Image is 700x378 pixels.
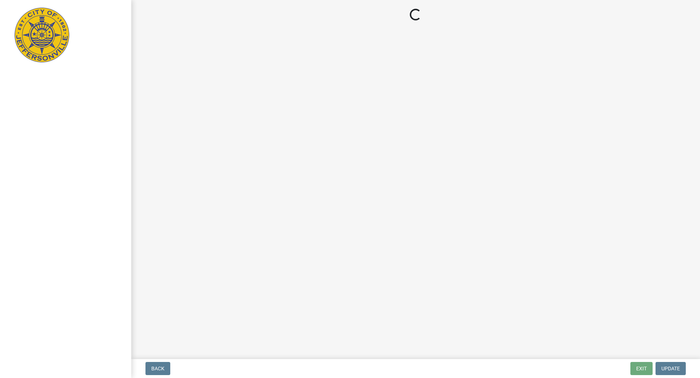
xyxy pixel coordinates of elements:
[145,362,170,375] button: Back
[656,362,686,375] button: Update
[151,366,164,371] span: Back
[661,366,680,371] span: Update
[630,362,653,375] button: Exit
[15,8,69,62] img: City of Jeffersonville, Indiana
